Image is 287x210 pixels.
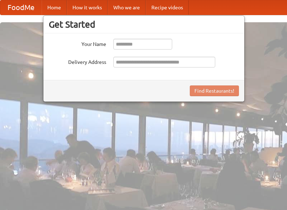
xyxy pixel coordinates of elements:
a: Who we are [108,0,146,15]
a: Home [42,0,67,15]
label: Delivery Address [49,57,106,66]
a: How it works [67,0,108,15]
label: Your Name [49,39,106,48]
a: FoodMe [0,0,42,15]
h3: Get Started [49,19,239,30]
a: Recipe videos [146,0,189,15]
button: Find Restaurants! [190,85,239,96]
